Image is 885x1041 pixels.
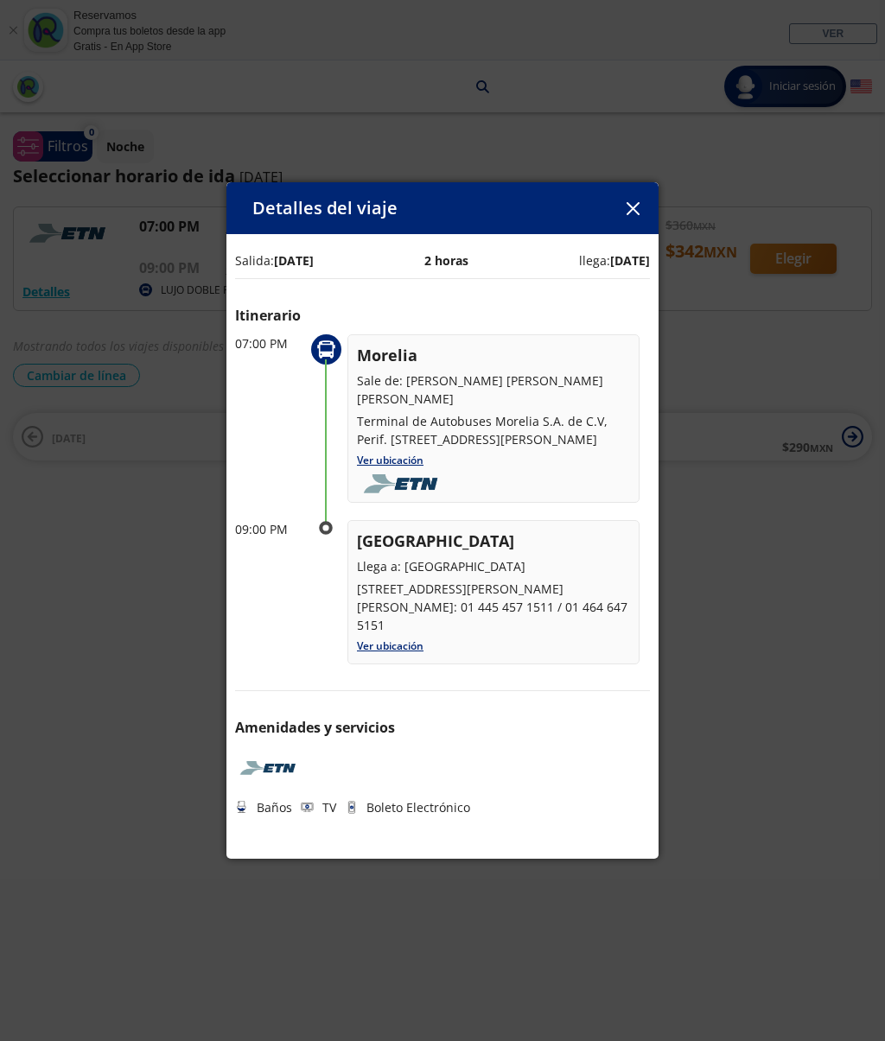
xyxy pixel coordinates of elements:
[235,717,650,738] p: Amenidades y servicios
[579,251,650,270] p: llega:
[257,798,292,816] p: Baños
[274,252,314,269] b: [DATE]
[322,798,336,816] p: TV
[357,453,423,467] a: Ver ubicación
[357,530,630,553] p: [GEOGRAPHIC_DATA]
[357,557,630,575] p: Llega a: [GEOGRAPHIC_DATA]
[235,334,304,352] p: 07:00 PM
[357,371,630,408] p: Sale de: [PERSON_NAME] [PERSON_NAME] [PERSON_NAME]
[357,580,630,634] p: [STREET_ADDRESS][PERSON_NAME][PERSON_NAME]: 01 445 457 1511 / 01 464 647 5151
[610,252,650,269] b: [DATE]
[235,755,304,781] img: ETN
[357,474,449,493] img: foobar2.png
[357,638,423,653] a: Ver ubicación
[235,305,650,326] p: Itinerario
[424,251,468,270] p: 2 horas
[235,251,314,270] p: Salida:
[357,412,630,448] p: Terminal de Autobuses Morelia S.A. de C.V, Perif. [STREET_ADDRESS][PERSON_NAME]
[366,798,470,816] p: Boleto Electrónico
[235,520,304,538] p: 09:00 PM
[252,195,398,221] p: Detalles del viaje
[357,344,630,367] p: Morelia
